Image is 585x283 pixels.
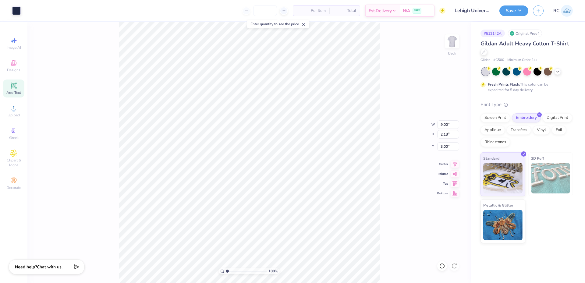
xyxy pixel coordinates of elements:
[499,5,528,16] button: Save
[480,113,510,122] div: Screen Print
[15,264,37,270] strong: Need help?
[508,30,542,37] div: Original Proof
[437,172,448,176] span: Middle
[488,82,563,93] div: This color can be expedited for 5 day delivery.
[6,185,21,190] span: Decorate
[6,90,21,95] span: Add Text
[553,5,573,17] a: RC
[483,210,523,240] img: Metallic & Glitter
[446,35,458,48] img: Back
[297,8,309,14] span: – –
[483,202,513,208] span: Metallic & Glitter
[480,126,505,135] div: Applique
[533,126,550,135] div: Vinyl
[480,40,569,47] span: Gildan Adult Heavy Cotton T-Shirt
[7,45,21,50] span: Image AI
[9,135,19,140] span: Greek
[543,113,572,122] div: Digital Print
[483,155,499,161] span: Standard
[493,58,504,63] span: # G500
[437,182,448,186] span: Top
[7,68,20,73] span: Designs
[512,113,541,122] div: Embroidery
[480,101,573,108] div: Print Type
[553,7,559,14] span: RC
[561,5,573,17] img: Rio Cabojoc
[3,158,24,168] span: Clipart & logos
[507,58,538,63] span: Minimum Order: 24 +
[347,8,356,14] span: Total
[480,30,505,37] div: # 512142A
[531,163,570,193] img: 3D Puff
[480,138,510,147] div: Rhinestones
[37,264,62,270] span: Chat with us.
[247,20,309,28] div: Enter quantity to see the price.
[448,51,456,56] div: Back
[531,155,544,161] span: 3D Puff
[311,8,326,14] span: Per Item
[333,8,345,14] span: – –
[369,8,392,14] span: Est. Delivery
[437,191,448,196] span: Bottom
[268,268,278,274] span: 100 %
[480,58,490,63] span: Gildan
[253,5,277,16] input: – –
[450,5,495,17] input: Untitled Design
[552,126,566,135] div: Foil
[403,8,410,14] span: N/A
[414,9,420,13] span: FREE
[488,82,520,87] strong: Fresh Prints Flash:
[483,163,523,193] img: Standard
[437,162,448,166] span: Center
[507,126,531,135] div: Transfers
[8,113,20,118] span: Upload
